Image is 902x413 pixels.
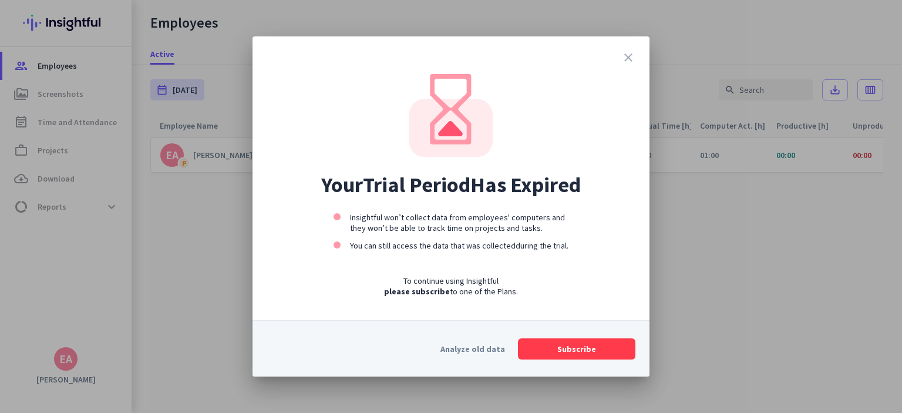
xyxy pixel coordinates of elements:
p: Your Trial Period Has Expired [321,172,581,198]
span: Subscribe [557,343,596,355]
p: Insightful won’t collect data from employees' computers and they won’t be able to track time on p... [350,212,565,233]
i: close [621,51,635,65]
button: Subscribe [518,338,635,360]
img: trial-expired-icon.svg [409,74,493,157]
div: To continue using Insightful to one of the Plans. [334,276,568,297]
span: please subscribe [384,286,450,297]
p: You can still access the data that was collected during the trial . [350,240,568,251]
p: Analyze old data [440,344,505,354]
